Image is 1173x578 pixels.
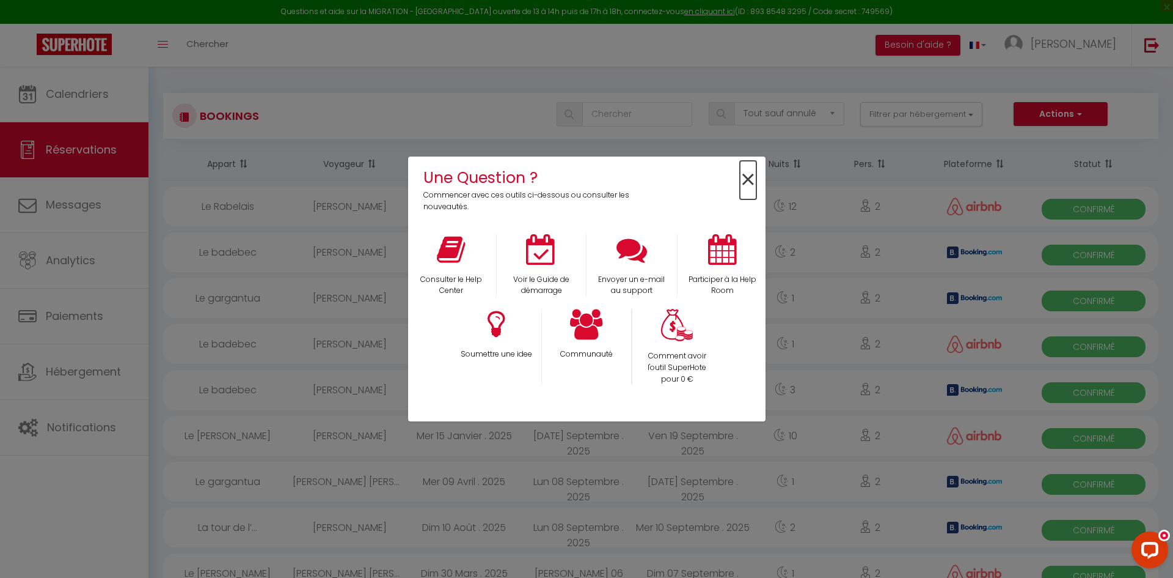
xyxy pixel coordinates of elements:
[1122,527,1173,578] iframe: LiveChat chat widget
[423,166,638,190] h4: Une Question ?
[640,350,714,385] p: Comment avoir l'outil SuperHote pour 0 €
[505,274,578,297] p: Voir le Guide de démarrage
[459,349,533,360] p: Soumettre une idee
[661,309,693,341] img: Money bag
[423,190,638,213] p: Commencer avec ces outils ci-dessous ou consulter les nouveautés.
[594,274,669,297] p: Envoyer un e-mail au support
[740,161,756,199] span: ×
[414,274,489,297] p: Consulter le Help Center
[685,274,759,297] p: Participer à la Help Room
[550,349,623,360] p: Communauté
[740,166,756,194] button: Close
